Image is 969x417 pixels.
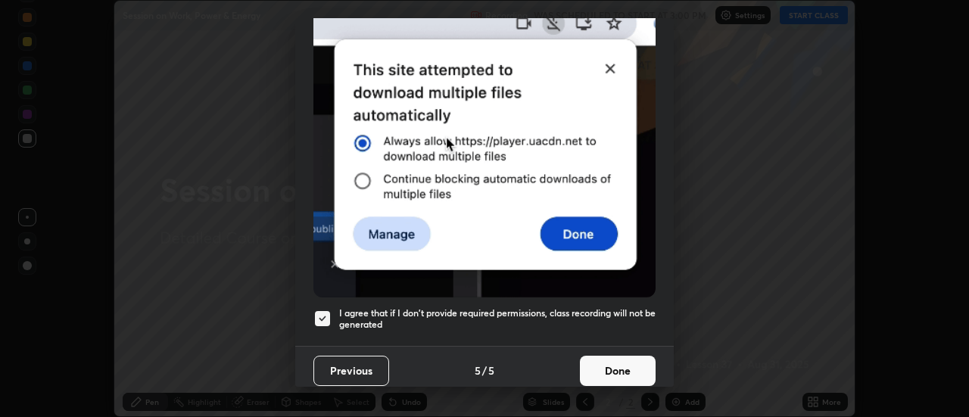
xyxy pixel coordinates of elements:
[339,307,656,331] h5: I agree that if I don't provide required permissions, class recording will not be generated
[580,356,656,386] button: Done
[488,363,494,378] h4: 5
[313,356,389,386] button: Previous
[482,363,487,378] h4: /
[475,363,481,378] h4: 5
